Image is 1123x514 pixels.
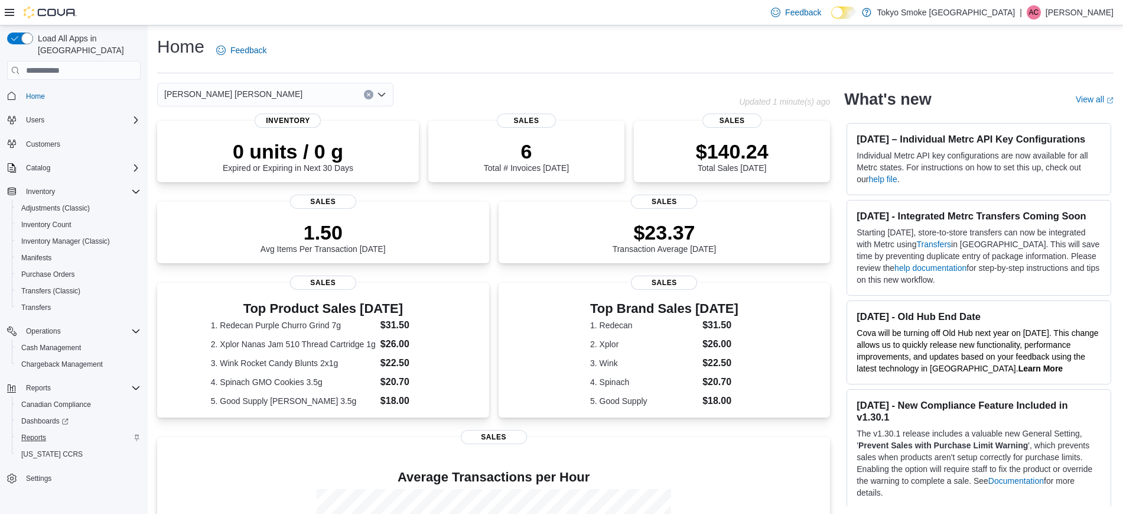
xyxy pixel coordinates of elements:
[857,133,1101,145] h3: [DATE] – Individual Metrc API Key Configurations
[17,267,80,282] a: Purchase Orders
[12,233,145,250] button: Inventory Manager (Classic)
[230,44,266,56] span: Feedback
[17,251,141,265] span: Manifests
[17,341,141,355] span: Cash Management
[364,90,373,99] button: Clear input
[26,140,60,149] span: Customers
[26,115,44,125] span: Users
[157,35,204,59] h1: Home
[17,357,141,371] span: Chargeback Management
[12,299,145,316] button: Transfers
[702,394,738,408] dd: $18.00
[17,341,86,355] a: Cash Management
[12,216,145,233] button: Inventory Count
[380,356,435,370] dd: $22.50
[21,137,65,151] a: Customers
[24,7,77,18] img: Cova
[702,337,738,351] dd: $26.00
[261,221,386,244] p: 1.50
[1018,364,1063,373] a: Learn More
[26,163,50,173] span: Catalog
[21,237,110,246] span: Inventory Manager (Classic)
[17,397,96,412] a: Canadian Compliance
[696,140,769,173] div: Total Sales [DATE]
[17,447,87,461] a: [US_STATE] CCRS
[916,240,951,249] a: Transfers
[766,1,826,24] a: Feedback
[894,263,966,273] a: help documentation
[17,300,141,315] span: Transfers
[17,234,115,248] a: Inventory Manager (Classic)
[255,114,321,128] span: Inventory
[223,140,353,163] p: 0 units / 0 g
[21,360,103,369] span: Chargeback Management
[590,395,698,407] dt: 5. Good Supply
[12,429,145,446] button: Reports
[858,441,1028,450] strong: Prevent Sales with Purchase Limit Warning
[631,276,697,290] span: Sales
[1020,5,1022,20] p: |
[17,357,108,371] a: Chargeback Management
[26,326,61,336] span: Operations
[167,470,821,484] h4: Average Transactions per Hour
[2,183,145,200] button: Inventory
[380,318,435,332] dd: $31.50
[21,220,71,229] span: Inventory Count
[702,318,738,332] dd: $31.50
[26,187,55,196] span: Inventory
[1046,5,1114,20] p: [PERSON_NAME]
[12,283,145,299] button: Transfers (Classic)
[1029,5,1039,20] span: AC
[380,394,435,408] dd: $18.00
[17,201,141,215] span: Adjustments (Classic)
[2,87,145,104] button: Home
[21,343,81,353] span: Cash Management
[590,338,698,350] dt: 2. Xplor
[211,319,376,331] dt: 1. Redecan Purple Churro Grind 7g
[21,381,141,395] span: Reports
[26,474,51,483] span: Settings
[21,185,60,199] button: Inventory
[461,430,527,444] span: Sales
[17,431,51,445] a: Reports
[21,324,66,338] button: Operations
[21,203,90,213] span: Adjustments (Classic)
[696,140,769,163] p: $140.24
[380,337,435,351] dd: $26.00
[21,88,141,103] span: Home
[17,218,76,232] a: Inventory Count
[590,319,698,331] dt: 1. Redecan
[21,113,141,127] span: Users
[21,303,51,312] span: Transfers
[2,380,145,396] button: Reports
[17,218,141,232] span: Inventory Count
[12,446,145,463] button: [US_STATE] CCRS
[21,450,83,459] span: [US_STATE] CCRS
[290,195,356,209] span: Sales
[590,376,698,388] dt: 4. Spinach
[988,476,1044,486] a: Documentation
[613,221,717,244] p: $23.37
[857,210,1101,222] h3: [DATE] - Integrated Metrc Transfers Coming Soon
[21,416,69,426] span: Dashboards
[17,414,73,428] a: Dashboards
[857,328,1098,373] span: Cova will be turning off Old Hub next year on [DATE]. This change allows us to quickly release ne...
[21,161,141,175] span: Catalog
[857,428,1101,499] p: The v1.30.1 release includes a valuable new General Setting, ' ', which prevents sales when produ...
[21,286,80,296] span: Transfers (Classic)
[17,251,56,265] a: Manifests
[869,174,897,184] a: help file
[17,284,85,298] a: Transfers (Classic)
[380,375,435,389] dd: $20.70
[17,397,141,412] span: Canadian Compliance
[377,90,386,99] button: Open list of options
[26,383,51,393] span: Reports
[21,89,50,104] a: Home
[590,302,738,316] h3: Top Brand Sales [DATE]
[739,97,830,106] p: Updated 1 minute(s) ago
[17,414,141,428] span: Dashboards
[484,140,569,173] div: Total # Invoices [DATE]
[211,376,376,388] dt: 4. Spinach GMO Cookies 3.5g
[17,431,141,445] span: Reports
[12,396,145,413] button: Canadian Compliance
